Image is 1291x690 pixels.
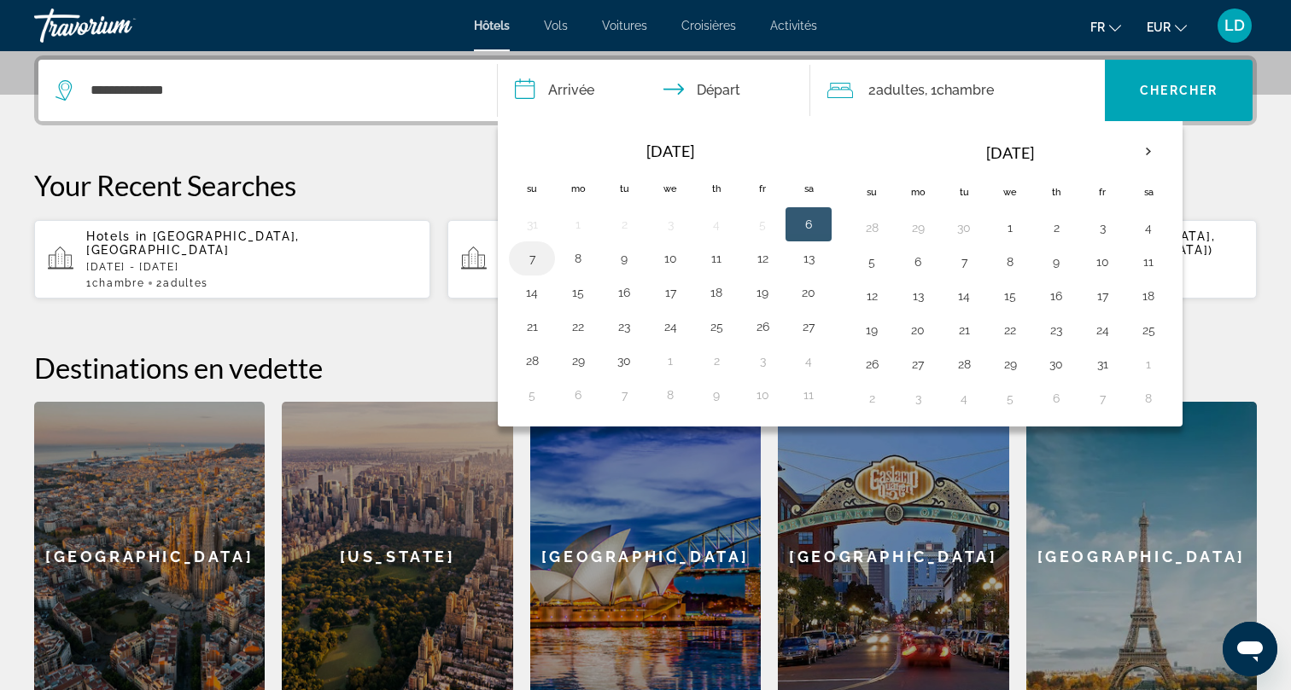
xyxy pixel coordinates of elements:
button: Day 18 [1135,284,1162,308]
button: Day 23 [1043,318,1070,342]
button: Day 13 [795,246,822,270]
button: Day 14 [950,284,978,308]
button: Day 25 [703,315,730,339]
span: Adultes [876,82,925,98]
button: Day 8 [1135,386,1162,410]
button: Day 18 [703,281,730,304]
button: Day 14 [518,281,546,304]
button: Day 24 [1089,318,1116,342]
button: Travelers: 2 adults, 0 children [810,60,1106,121]
button: Day 6 [564,383,592,407]
button: Day 30 [610,349,638,373]
span: fr [1090,20,1105,34]
button: Day 28 [950,352,978,376]
button: Day 7 [950,250,978,274]
button: Day 4 [1135,216,1162,240]
button: Day 28 [518,349,546,373]
span: Hotels in [86,229,148,243]
button: Next month [1125,132,1171,171]
button: Day 15 [564,281,592,304]
button: User Menu [1212,8,1257,43]
button: Day 12 [858,284,885,308]
button: Day 10 [1089,250,1116,274]
a: Hôtels [474,19,510,32]
button: Day 8 [996,250,1024,274]
span: Chambre [92,277,145,289]
button: Day 2 [703,349,730,373]
button: Day 2 [610,212,638,236]
span: LD [1224,17,1245,34]
button: Day 2 [1043,216,1070,240]
button: Day 30 [950,216,978,240]
button: Day 29 [996,352,1024,376]
button: Day 4 [795,349,822,373]
button: Day 16 [610,281,638,304]
button: Day 23 [610,315,638,339]
button: Day 11 [1135,250,1162,274]
button: Day 10 [749,383,776,407]
button: Check in and out dates [498,60,810,121]
button: Day 30 [1043,352,1070,376]
button: Day 21 [518,315,546,339]
button: Day 28 [858,216,885,240]
span: Voitures [602,19,647,32]
button: Day 24 [657,315,684,339]
span: 2 [156,277,207,289]
button: Day 17 [657,281,684,304]
button: Day 9 [703,383,730,407]
button: Day 11 [703,246,730,270]
span: 2 [868,78,925,102]
button: Day 10 [657,246,684,270]
button: Day 20 [795,281,822,304]
button: Day 3 [657,212,684,236]
button: Day 9 [1043,250,1070,274]
button: Day 13 [904,284,932,308]
button: Day 7 [518,246,546,270]
button: Day 1 [657,349,684,373]
th: [DATE] [555,132,786,170]
button: Day 5 [749,212,776,236]
p: Your Recent Searches [34,168,1257,202]
iframe: Bouton de lancement de la fenêtre de messagerie [1223,622,1277,676]
button: Day 1 [996,216,1024,240]
button: Change currency [1147,14,1187,39]
button: Day 4 [950,386,978,410]
button: Day 25 [1135,318,1162,342]
span: Chercher [1140,84,1218,97]
button: Day 31 [1089,352,1116,376]
button: Day 20 [904,318,932,342]
button: Day 29 [904,216,932,240]
button: Day 27 [795,315,822,339]
button: Day 22 [564,315,592,339]
button: Day 11 [795,383,822,407]
button: Day 22 [996,318,1024,342]
button: Day 7 [610,383,638,407]
button: Day 5 [996,386,1024,410]
button: Day 15 [996,284,1024,308]
a: Vols [544,19,568,32]
button: Day 17 [1089,284,1116,308]
button: Day 21 [950,318,978,342]
button: Day 3 [749,349,776,373]
a: Travorium [34,3,205,48]
button: Day 12 [749,246,776,270]
span: 1 [86,277,144,289]
button: Day 7 [1089,386,1116,410]
div: Search widget [38,60,1253,121]
button: Day 2 [858,386,885,410]
button: Day 8 [564,246,592,270]
button: Day 29 [564,349,592,373]
button: Day 5 [518,383,546,407]
h2: Destinations en vedette [34,351,1257,385]
button: Day 27 [904,352,932,376]
button: Day 31 [518,212,546,236]
a: Activités [770,19,817,32]
button: Day 3 [1089,216,1116,240]
span: Adultes [163,277,208,289]
span: EUR [1147,20,1171,34]
button: Day 6 [1043,386,1070,410]
button: Day 6 [795,212,822,236]
th: [DATE] [895,132,1125,173]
